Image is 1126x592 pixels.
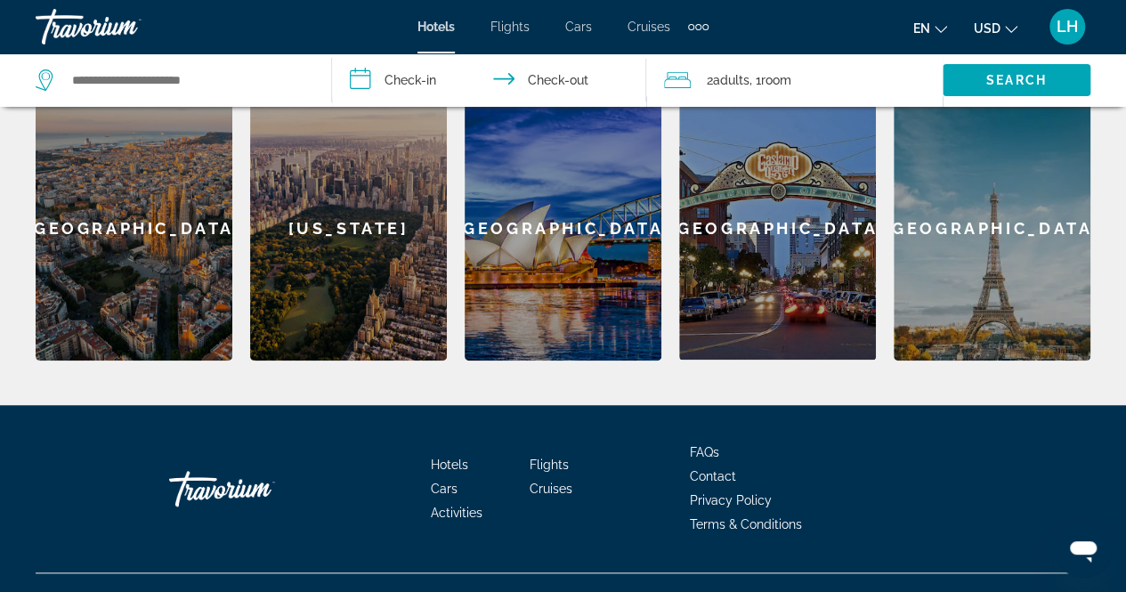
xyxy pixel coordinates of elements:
span: USD [974,21,1000,36]
span: Room [761,73,791,87]
a: Cruises [628,20,670,34]
a: Contact [690,469,736,483]
a: Privacy Policy [690,493,772,507]
span: Adults [713,73,749,87]
button: Check in and out dates [332,53,646,107]
span: LH [1057,18,1078,36]
a: [GEOGRAPHIC_DATA] [679,96,876,361]
div: [GEOGRAPHIC_DATA] [679,96,876,360]
span: , 1 [749,68,791,93]
button: Search [943,64,1090,96]
button: Change language [913,15,947,41]
a: Flights [530,458,569,472]
button: Extra navigation items [688,12,709,41]
a: Hotels [431,458,468,472]
iframe: Button to launch messaging window [1055,521,1112,578]
a: [GEOGRAPHIC_DATA] [465,96,661,361]
button: Travelers: 2 adults, 0 children [646,53,943,107]
button: User Menu [1044,8,1090,45]
span: 2 [707,68,749,93]
button: Change currency [974,15,1017,41]
a: Cars [565,20,592,34]
a: FAQs [690,445,719,459]
a: [GEOGRAPHIC_DATA] [894,96,1090,361]
span: Search [986,73,1047,87]
a: [US_STATE] [250,96,447,361]
a: [GEOGRAPHIC_DATA] [36,96,232,361]
a: Cruises [530,482,572,496]
a: Activities [431,506,482,520]
a: Hotels [417,20,455,34]
a: Flights [490,20,530,34]
a: Travorium [36,4,214,50]
a: Cars [431,482,458,496]
a: Terms & Conditions [690,517,802,531]
a: Travorium [169,462,347,515]
span: en [913,21,930,36]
